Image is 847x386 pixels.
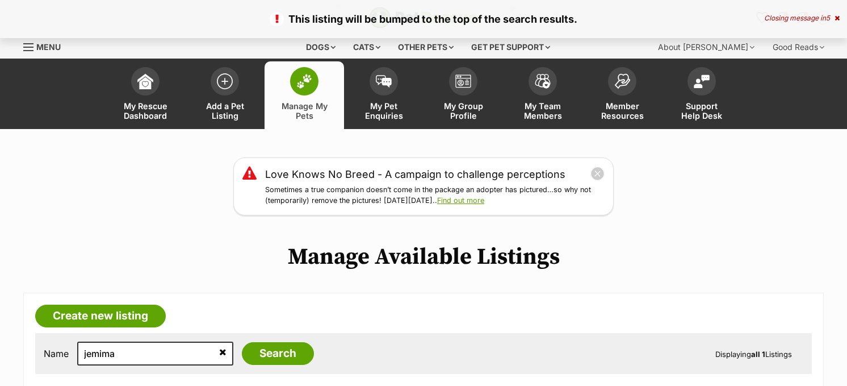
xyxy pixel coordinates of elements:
[676,101,727,121] span: Support Help Desk
[265,61,344,129] a: Manage My Pets
[217,73,233,89] img: add-pet-listing-icon-0afa8454b4691262ce3f59096e99ab1cd57d4a30225e0717b998d2c9b9846f56.svg
[597,101,648,121] span: Member Resources
[199,101,250,121] span: Add a Pet Listing
[438,101,489,121] span: My Group Profile
[298,36,343,59] div: Dogs
[463,36,558,59] div: Get pet support
[376,75,392,88] img: pet-enquiries-icon-7e3ad2cf08bfb03b45e93fb7055b45f3efa6380592205ae92323e6603595dc1f.svg
[35,305,166,327] a: Create new listing
[826,14,830,22] span: 5
[279,101,330,121] span: Manage My Pets
[358,101,409,121] span: My Pet Enquiries
[265,185,605,206] p: Sometimes a true companion doesn’t come in the package an adopter has pictured…so why not (tempor...
[503,61,582,129] a: My Team Members
[11,11,836,27] p: This listing will be bumped to the top of the search results.
[662,61,741,129] a: Support Help Desk
[423,61,503,129] a: My Group Profile
[36,42,61,52] span: Menu
[582,61,662,129] a: Member Resources
[44,348,69,359] label: Name
[390,36,462,59] div: Other pets
[23,36,69,56] a: Menu
[614,73,630,89] img: member-resources-icon-8e73f808a243e03378d46382f2149f9095a855e16c252ad45f914b54edf8863c.svg
[345,36,388,59] div: Cats
[437,196,484,205] a: Find out more
[455,74,471,88] img: group-profile-icon-3fa3cf56718a62981997c0bc7e787c4b2cf8bcc04b72c1350f741eb67cf2f40e.svg
[137,73,153,89] img: dashboard-icon-eb2f2d2d3e046f16d808141f083e7271f6b2e854fb5c12c21221c1fb7104beca.svg
[265,167,565,182] a: Love Knows No Breed - A campaign to challenge perceptions
[751,350,765,359] strong: all 1
[106,61,185,129] a: My Rescue Dashboard
[120,101,171,121] span: My Rescue Dashboard
[296,74,312,89] img: manage-my-pets-icon-02211641906a0b7f246fdf0571729dbe1e7629f14944591b6c1af311fb30b64b.svg
[715,350,792,359] span: Displaying Listings
[242,342,314,365] input: Search
[344,61,423,129] a: My Pet Enquiries
[764,14,840,22] div: Closing message in
[185,61,265,129] a: Add a Pet Listing
[517,101,568,121] span: My Team Members
[650,36,762,59] div: About [PERSON_NAME]
[535,74,551,89] img: team-members-icon-5396bd8760b3fe7c0b43da4ab00e1e3bb1a5d9ba89233759b79545d2d3fc5d0d.svg
[765,36,832,59] div: Good Reads
[590,167,605,181] button: close
[694,74,710,88] img: help-desk-icon-fdf02630f3aa405de69fd3d07c3f3aa587a6932b1a1747fa1d2bba05be0121f9.svg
